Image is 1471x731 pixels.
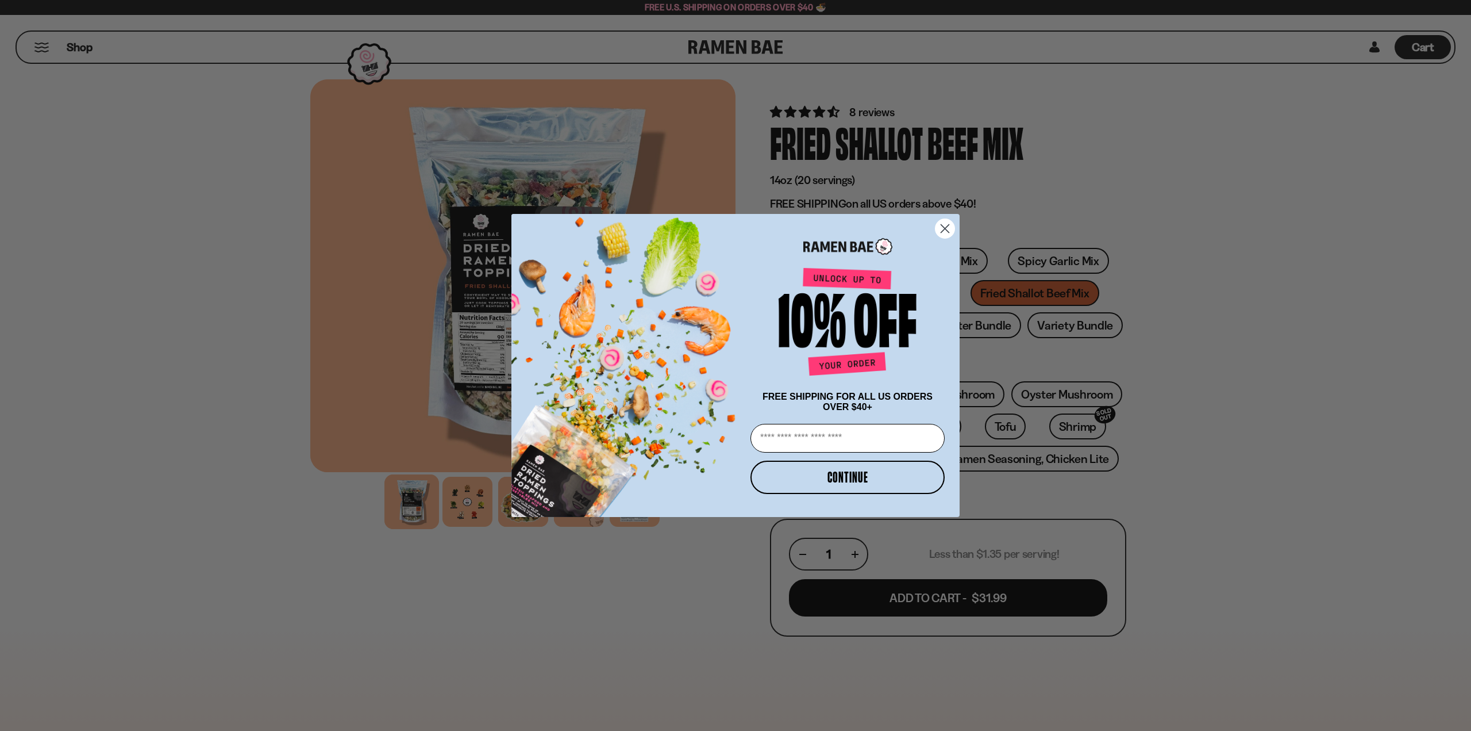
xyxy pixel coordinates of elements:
[763,392,933,412] span: FREE SHIPPING FOR ALL US ORDERS OVER $40+
[776,267,919,380] img: Unlock up to 10% off
[511,204,746,517] img: ce7035ce-2e49-461c-ae4b-8ade7372f32c.png
[935,219,955,239] button: Close dialog
[803,237,892,256] img: Ramen Bae Logo
[750,461,945,494] button: CONTINUE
